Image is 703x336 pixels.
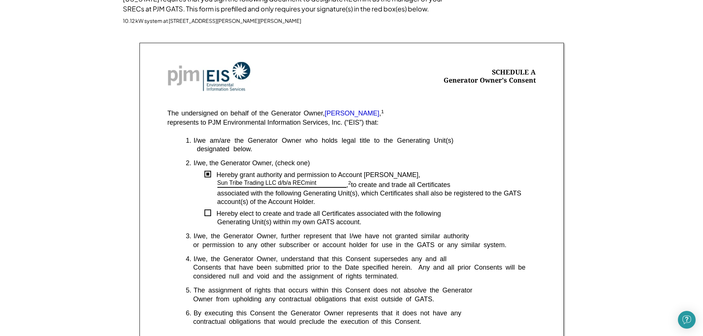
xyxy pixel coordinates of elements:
[194,159,536,167] div: I/we, the Generator Owner, (check one)
[211,209,536,218] div: Hereby elect to create and trade all Certificates associated with the following
[678,311,696,329] div: Open Intercom Messenger
[186,232,192,240] div: 3.
[186,295,536,304] div: Owner from upholding any contractual obligations that exist outside of GATS.
[186,159,192,167] div: 2.
[186,286,192,295] div: 5.
[194,286,536,295] div: The assignment of rights that occurs within this Consent does not absolve the Generator
[168,110,384,117] div: The undersigned on behalf of the Generator Owner, ,
[194,232,536,240] div: I/we, the Generator Owner, further represent that I/we have not granted similar authority
[186,136,192,145] div: 1.
[217,218,536,226] div: Generating Unit(s) within my own GATS account.
[348,180,351,186] sup: 2
[381,109,384,114] sup: 1
[194,309,536,318] div: By executing this Consent the Generator Owner represents that it does not have any
[186,241,536,249] div: or permission to any other subscriber or account holder for use in the GATS or any similar system.
[186,309,192,318] div: 6.
[444,68,536,85] div: SCHEDULE A Generator Owner's Consent
[217,179,317,187] div: Sun Tribe Trading LLC d/b/a RECmint
[186,255,192,263] div: 4.
[217,189,536,207] div: associated with the following Generating Unit(s), which Certificates shall also be registered to ...
[194,255,536,263] div: I/we, the Generator Owner, understand that this Consent supersedes any and all
[186,318,536,326] div: contractual obligations that would preclude the execution of this Consent.
[194,136,536,145] div: I/we am/are the Generator Owner who holds legal title to the Generating Unit(s)
[186,145,536,153] div: designated below.
[325,110,379,117] font: [PERSON_NAME]
[211,171,536,179] div: Hereby grant authority and permission to Account [PERSON_NAME],
[168,62,251,91] img: Screenshot%202023-10-20%20at%209.53.17%20AM.png
[347,181,351,189] div: ,
[186,263,536,281] div: Consents that have been submitted prior to the Date specified herein. Any and all prior Consents ...
[351,181,535,189] div: to create and trade all Certificates
[168,118,379,127] div: represents to PJM Environmental Information Services, Inc. (“EIS”) that:
[123,17,301,25] div: 10.12 kW system at [STREET_ADDRESS][PERSON_NAME][PERSON_NAME]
